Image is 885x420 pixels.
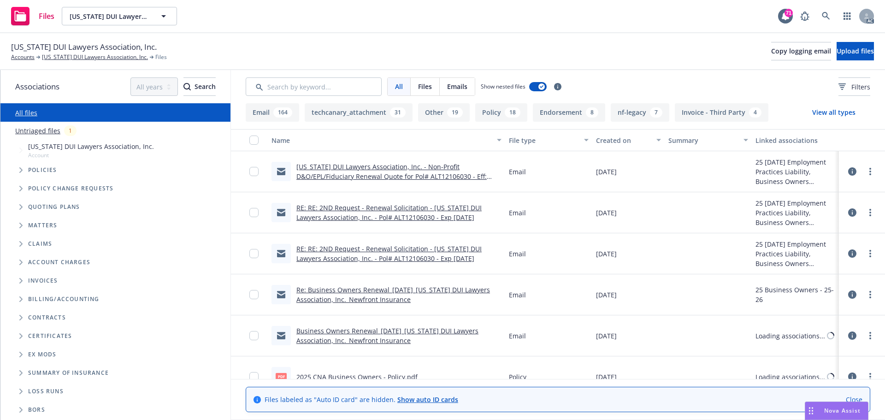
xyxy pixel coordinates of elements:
[665,129,752,151] button: Summary
[11,53,35,61] a: Accounts
[305,103,413,122] button: techcanary_attachment
[28,223,57,228] span: Matters
[7,3,58,29] a: Files
[265,395,458,404] span: Files labeled as "Auto ID card" are hidden.
[155,53,167,61] span: Files
[28,167,57,173] span: Policies
[296,285,490,304] a: Re: Business Owners Renewal_[DATE]_[US_STATE] DUI Lawyers Association, Inc._Newfront Insurance
[851,82,870,92] span: Filters
[296,373,418,381] a: 2025 CNA Business Owners - Policy.pdf
[42,53,148,61] a: [US_STATE] DUI Lawyers Association, Inc.
[838,82,870,92] span: Filters
[586,107,598,118] div: 8
[62,7,177,25] button: [US_STATE] DUI Lawyers Association, Inc.
[865,207,876,218] a: more
[15,126,60,136] a: Untriaged files
[28,142,154,151] span: [US_STATE] DUI Lawyers Association, Inc.
[246,77,382,96] input: Search by keyword...
[271,136,491,145] div: Name
[797,103,870,122] button: View all types
[296,326,478,345] a: Business Owners Renewal_[DATE]_[US_STATE] DUI Lawyers Association, Inc._Newfront Insurance
[509,249,526,259] span: Email
[755,372,825,382] div: Loading associations...
[755,285,835,304] div: 25 Business Owners - 25-26
[837,47,874,55] span: Upload files
[397,395,458,404] a: Show auto ID cards
[509,208,526,218] span: Email
[249,167,259,176] input: Toggle Row Selected
[273,107,292,118] div: 164
[64,125,77,136] div: 1
[505,129,592,151] button: File type
[509,167,526,177] span: Email
[755,239,835,268] div: 25 [DATE] Employment Practices Liability, Business Owners Renewal
[249,208,259,217] input: Toggle Row Selected
[418,82,432,91] span: Files
[447,107,463,118] div: 19
[749,107,761,118] div: 4
[28,370,109,376] span: Summary of insurance
[28,151,154,159] span: Account
[11,41,157,53] span: [US_STATE] DUI Lawyers Association, Inc.
[276,373,287,380] span: pdf
[28,315,66,320] span: Contracts
[824,407,861,414] span: Nova Assist
[28,186,113,191] span: Policy change requests
[596,249,617,259] span: [DATE]
[296,162,487,190] a: [US_STATE] DUI Lawyers Association, Inc. - Non-Profit D&O/EPL/Fiduciary Renewal Quote for Pol# AL...
[505,107,520,118] div: 18
[837,42,874,60] button: Upload files
[395,82,403,91] span: All
[70,12,149,21] span: [US_STATE] DUI Lawyers Association, Inc.
[28,241,52,247] span: Claims
[865,371,876,382] a: more
[865,330,876,341] a: more
[805,402,868,420] button: Nova Assist
[509,290,526,300] span: Email
[28,352,56,357] span: Ex Mods
[183,78,216,95] div: Search
[249,136,259,145] input: Select all
[28,296,100,302] span: Billing/Accounting
[755,157,835,186] div: 25 [DATE] Employment Practices Liability, Business Owners Renewal
[785,9,793,17] div: 71
[596,167,617,177] span: [DATE]
[183,83,191,90] svg: Search
[611,103,669,122] button: nf-legacy
[596,290,617,300] span: [DATE]
[509,372,526,382] span: Policy
[596,331,617,341] span: [DATE]
[650,107,662,118] div: 7
[183,77,216,96] button: SearchSearch
[249,290,259,299] input: Toggle Row Selected
[447,82,467,91] span: Emails
[28,333,72,339] span: Certificates
[805,402,817,420] div: Drag to move
[28,278,58,284] span: Invoices
[418,103,470,122] button: Other
[592,129,665,151] button: Created on
[249,372,259,381] input: Toggle Row Selected
[249,249,259,258] input: Toggle Row Selected
[28,260,90,265] span: Account charges
[15,108,37,117] a: All files
[596,136,651,145] div: Created on
[771,42,831,60] button: Copy logging email
[596,372,617,382] span: [DATE]
[481,83,525,90] span: Show nested files
[296,244,482,263] a: RE: RE: 2ND Request - Renewal Solicitation - [US_STATE] DUI Lawyers Association, Inc. - Pol# ALT1...
[755,198,835,227] div: 25 [DATE] Employment Practices Liability, Business Owners Renewal
[390,107,406,118] div: 31
[771,47,831,55] span: Copy logging email
[675,103,768,122] button: Invoice - Third Party
[509,136,578,145] div: File type
[39,12,54,20] span: Files
[668,136,738,145] div: Summary
[846,395,862,404] a: Close
[533,103,605,122] button: Endorsement
[865,166,876,177] a: more
[509,331,526,341] span: Email
[865,248,876,259] a: more
[28,389,64,394] span: Loss Runs
[246,103,299,122] button: Email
